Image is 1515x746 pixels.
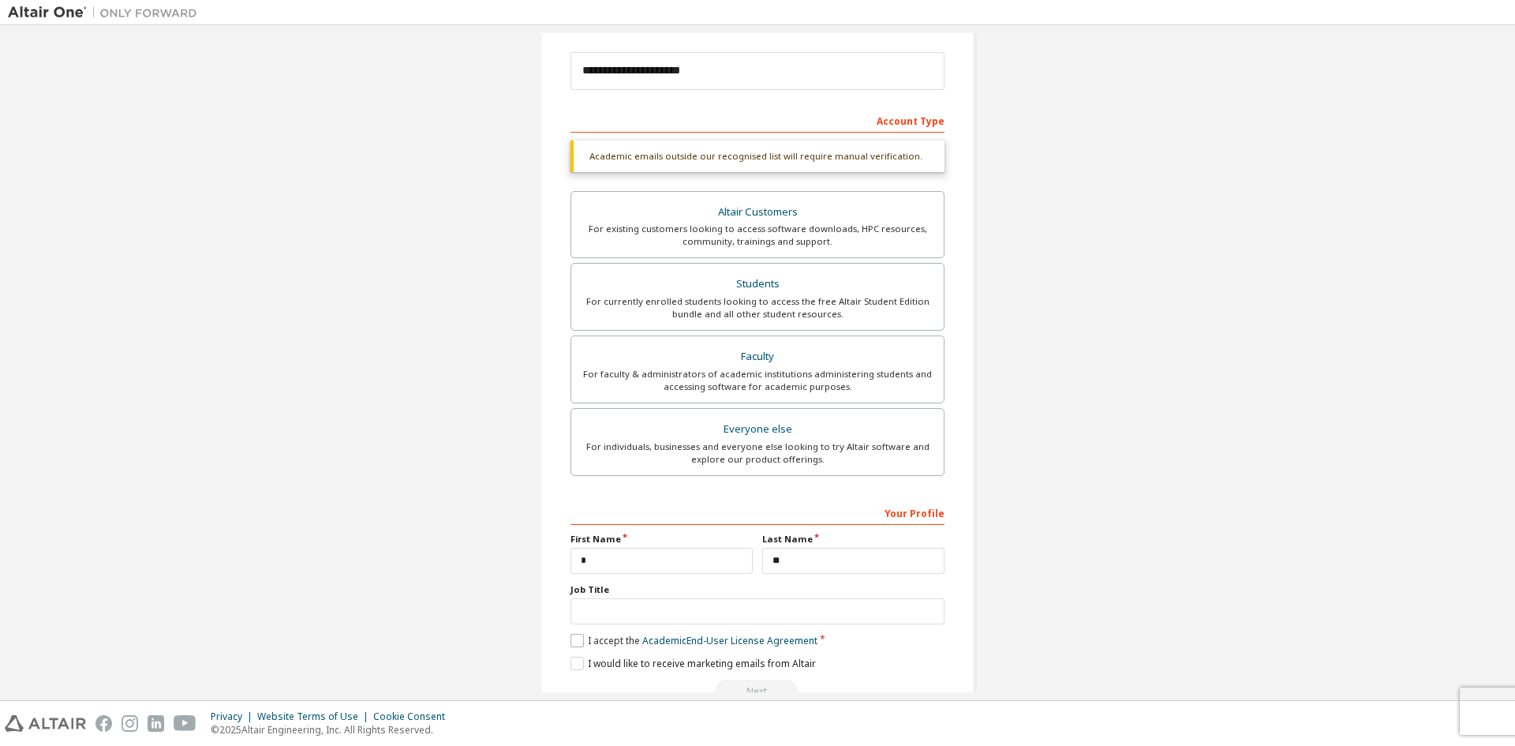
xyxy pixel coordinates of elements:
[581,273,934,295] div: Students
[373,710,454,723] div: Cookie Consent
[570,107,945,133] div: Account Type
[95,715,112,732] img: facebook.svg
[642,634,817,647] a: Academic End-User License Agreement
[8,5,205,21] img: Altair One
[762,533,945,545] label: Last Name
[581,368,934,393] div: For faculty & administrators of academic institutions administering students and accessing softwa...
[581,223,934,248] div: For existing customers looking to access software downloads, HPC resources, community, trainings ...
[570,141,945,172] div: Academic emails outside our recognised list will require manual verification.
[570,583,945,596] label: Job Title
[570,657,816,670] label: I would like to receive marketing emails from Altair
[5,715,86,732] img: altair_logo.svg
[122,715,138,732] img: instagram.svg
[581,418,934,440] div: Everyone else
[211,723,454,737] p: © 2025 Altair Engineering, Inc. All Rights Reserved.
[257,710,373,723] div: Website Terms of Use
[570,634,817,647] label: I accept the
[581,346,934,368] div: Faculty
[570,533,753,545] label: First Name
[581,440,934,466] div: For individuals, businesses and everyone else looking to try Altair software and explore our prod...
[211,710,257,723] div: Privacy
[570,500,945,525] div: Your Profile
[570,680,945,703] div: Read and acccept EULA to continue
[581,201,934,223] div: Altair Customers
[148,715,164,732] img: linkedin.svg
[174,715,196,732] img: youtube.svg
[581,295,934,321] div: For currently enrolled students looking to access the free Altair Student Edition bundle and all ...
